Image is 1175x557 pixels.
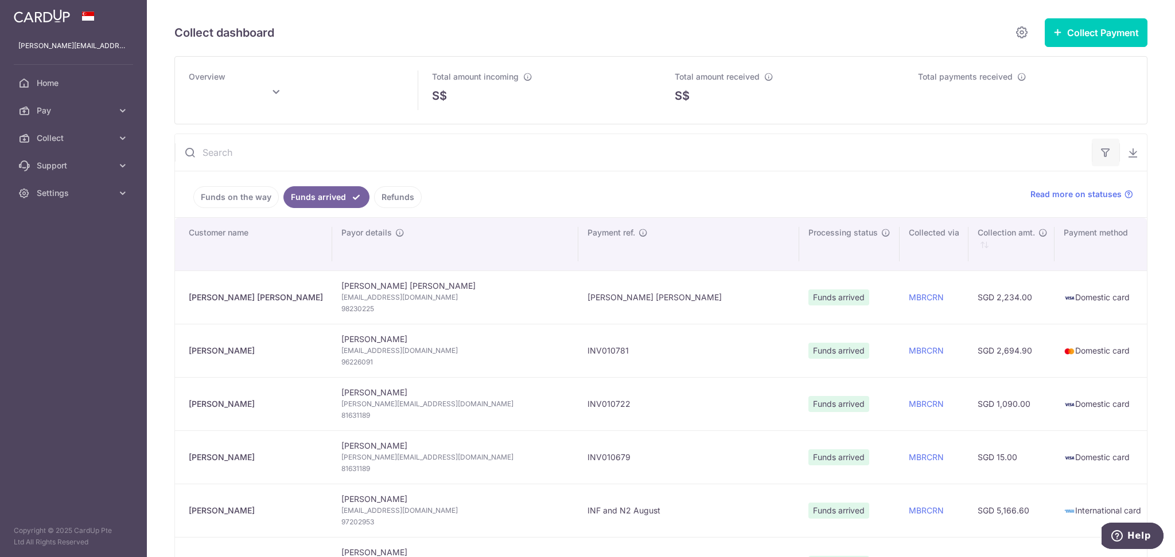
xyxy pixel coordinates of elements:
span: Read more on statuses [1030,189,1122,200]
a: Funds on the way [193,186,279,208]
span: [PERSON_NAME][EMAIL_ADDRESS][DOMAIN_NAME] [341,398,569,410]
span: Processing status [808,227,878,238]
td: International card [1055,484,1150,537]
div: [PERSON_NAME] [189,505,323,516]
td: Domestic card [1055,324,1150,377]
span: 98230225 [341,303,569,315]
img: visa-sm-192604c4577d2d35970c8ed26b86981c2741ebd56154ab54ad91a526f0f24972.png [1064,292,1075,304]
span: 97202953 [341,516,569,528]
td: Domestic card [1055,270,1150,324]
td: INV010679 [578,430,799,484]
span: Support [37,160,112,171]
a: Refunds [374,186,422,208]
span: Total amount incoming [432,72,519,81]
th: Processing status [799,218,900,270]
span: Pay [37,105,112,116]
th: Payment method [1055,218,1150,270]
img: american-express-sm-c955881869ff4294d00fd038735fb651958d7f10184fcf1bed3b24c57befb5f2.png [1064,505,1075,517]
a: MBRCRN [909,292,944,302]
span: [EMAIL_ADDRESS][DOMAIN_NAME] [341,345,569,356]
span: Funds arrived [808,503,869,519]
img: visa-sm-192604c4577d2d35970c8ed26b86981c2741ebd56154ab54ad91a526f0f24972.png [1064,399,1075,410]
h5: Collect dashboard [174,23,274,42]
td: SGD 1,090.00 [968,377,1055,430]
td: SGD 15.00 [968,430,1055,484]
td: [PERSON_NAME] [332,377,578,430]
div: [PERSON_NAME] [PERSON_NAME] [189,292,323,303]
span: Collection amt. [978,227,1035,238]
span: [PERSON_NAME][EMAIL_ADDRESS][DOMAIN_NAME] [341,452,569,463]
span: 81631189 [341,410,569,421]
iframe: Opens a widget where you can find more information [1102,523,1164,551]
span: S$ [675,87,690,104]
span: Funds arrived [808,343,869,359]
span: Help [26,8,49,18]
button: Collect Payment [1045,18,1147,47]
span: S$ [432,87,447,104]
span: [EMAIL_ADDRESS][DOMAIN_NAME] [341,292,569,303]
th: Collected via [900,218,968,270]
td: [PERSON_NAME] [332,430,578,484]
td: [PERSON_NAME] [PERSON_NAME] [578,270,799,324]
span: Payment ref. [587,227,635,238]
span: [EMAIL_ADDRESS][DOMAIN_NAME] [341,505,569,516]
span: Total amount received [675,72,760,81]
span: Settings [37,187,112,199]
div: [PERSON_NAME] [189,452,323,463]
span: Home [37,77,112,89]
td: [PERSON_NAME] [332,484,578,537]
td: Domestic card [1055,430,1150,484]
a: MBRCRN [909,505,944,515]
td: INV010781 [578,324,799,377]
th: Customer name [175,218,332,270]
a: MBRCRN [909,399,944,409]
input: Search [175,134,1092,171]
span: Funds arrived [808,289,869,305]
td: SGD 5,166.60 [968,484,1055,537]
span: Funds arrived [808,449,869,465]
span: Overview [189,72,225,81]
img: visa-sm-192604c4577d2d35970c8ed26b86981c2741ebd56154ab54ad91a526f0f24972.png [1064,452,1075,464]
img: mastercard-sm-87a3fd1e0bddd137fecb07648320f44c262e2538e7db6024463105ddbc961eb2.png [1064,346,1075,357]
th: Payor details [332,218,578,270]
td: SGD 2,694.90 [968,324,1055,377]
span: Funds arrived [808,396,869,412]
div: [PERSON_NAME] [189,345,323,356]
a: Funds arrived [283,186,369,208]
td: Domestic card [1055,377,1150,430]
span: Collect [37,132,112,144]
td: [PERSON_NAME] [PERSON_NAME] [332,270,578,324]
td: SGD 2,234.00 [968,270,1055,324]
span: Payor details [341,227,392,238]
td: INF and N2 August [578,484,799,537]
td: [PERSON_NAME] [332,324,578,377]
th: Collection amt. : activate to sort column ascending [968,218,1055,270]
a: MBRCRN [909,346,944,355]
span: 96226091 [341,356,569,368]
th: Payment ref. [578,218,799,270]
td: INV010722 [578,377,799,430]
span: Total payments received [918,72,1013,81]
a: Read more on statuses [1030,189,1133,200]
p: [PERSON_NAME][EMAIL_ADDRESS][PERSON_NAME][DOMAIN_NAME] [18,40,129,52]
a: MBRCRN [909,452,944,462]
div: [PERSON_NAME] [189,398,323,410]
span: 81631189 [341,463,569,474]
img: CardUp [14,9,70,23]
